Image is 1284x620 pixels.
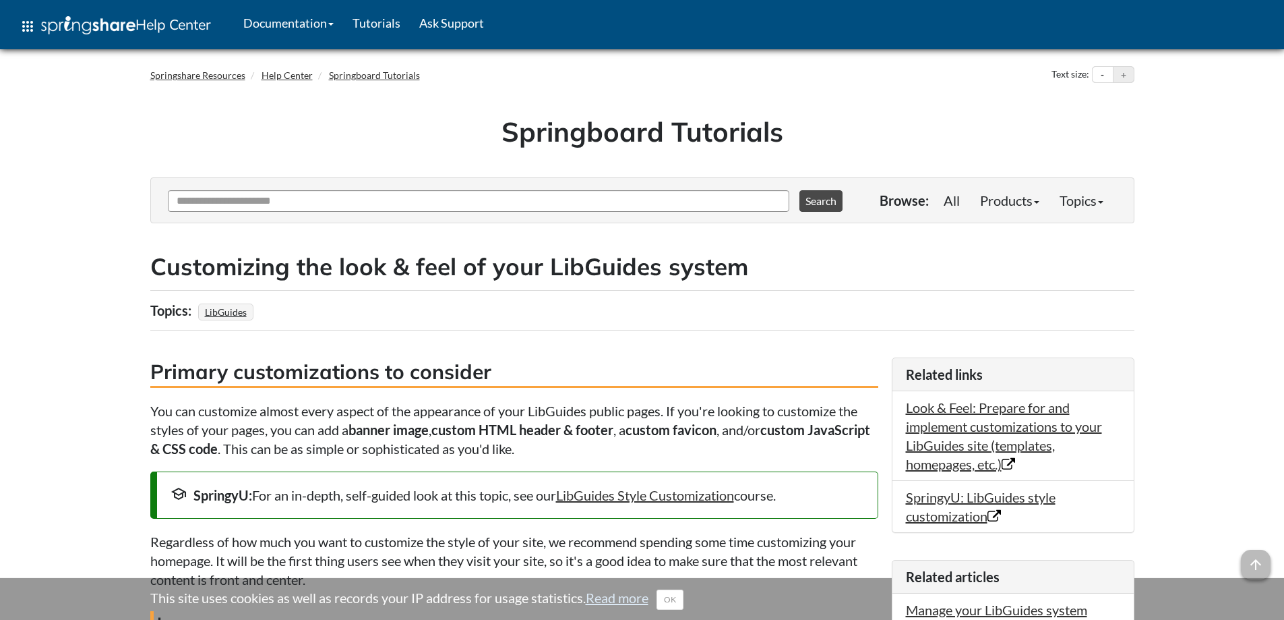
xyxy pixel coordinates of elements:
[150,401,878,458] p: You can customize almost every aspect of the appearance of your LibGuides public pages. If you're...
[203,302,249,322] a: LibGuides
[1241,551,1271,567] a: arrow_upward
[1241,550,1271,580] span: arrow_upward
[41,16,135,34] img: Springshare
[1113,67,1134,83] button: Increase text size
[1049,66,1092,84] div: Text size:
[934,187,970,214] a: All
[1049,187,1113,214] a: Topics
[150,532,878,589] p: Regardless of how much you want to customize the style of your site, we recommend spending some t...
[348,422,429,438] strong: banner image
[906,399,1102,472] a: Look & Feel: Prepare for and implement customizations to your LibGuides site (templates, homepage...
[171,486,864,505] div: For an in-depth, self-guided look at this topic, see our course.
[880,191,929,210] p: Browse:
[137,588,1148,610] div: This site uses cookies as well as records your IP address for usage statistics.
[150,298,195,323] div: Topics:
[906,569,1000,585] span: Related articles
[150,250,1134,283] h2: Customizing the look & feel of your LibGuides system
[234,6,343,40] a: Documentation
[150,69,245,81] a: Springshare Resources
[410,6,493,40] a: Ask Support
[150,358,878,388] h3: Primary customizations to consider
[343,6,410,40] a: Tutorials
[1093,67,1113,83] button: Decrease text size
[135,16,211,33] span: Help Center
[906,366,983,383] span: Related links
[171,486,187,502] span: school
[20,18,36,34] span: apps
[329,69,420,81] a: Springboard Tutorials
[625,422,716,438] strong: custom favicon
[556,487,734,503] a: LibGuides Style Customization
[10,6,220,47] a: apps Help Center
[193,487,252,503] strong: SpringyU:
[262,69,313,81] a: Help Center
[431,422,613,438] strong: custom HTML header & footer
[970,187,1049,214] a: Products
[906,489,1056,524] a: SpringyU: LibGuides style customization
[160,113,1124,150] h1: Springboard Tutorials
[799,190,843,212] button: Search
